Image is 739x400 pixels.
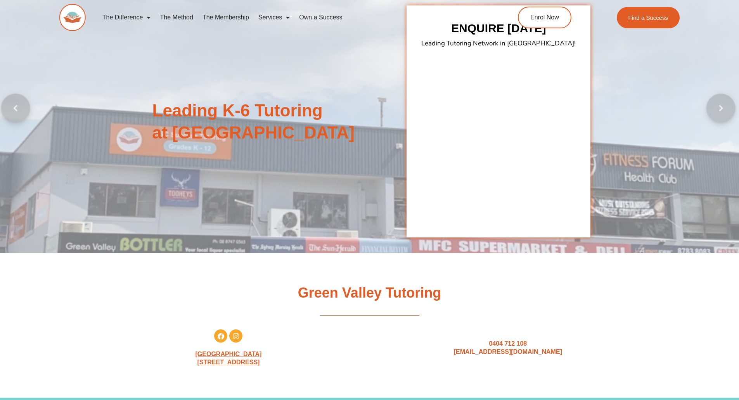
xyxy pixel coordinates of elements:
[254,9,294,26] a: Services
[98,9,483,26] nav: Menu
[155,9,197,26] a: The Method
[152,99,403,144] h2: Leading K-6 Tutoring at [GEOGRAPHIC_DATA]
[489,340,527,347] span: 0404 712 108
[518,7,571,28] a: Enrol Now
[152,284,587,302] h2: Green Valley Tutoring
[198,9,254,26] a: The Membership
[294,9,347,26] a: Own a Success
[431,340,585,356] h2: [EMAIL_ADDRESS][DOMAIN_NAME]
[98,9,156,26] a: The Difference
[617,7,680,28] a: Find a Success
[195,351,261,365] a: [GEOGRAPHIC_DATA][STREET_ADDRESS]
[420,61,577,226] iframe: Form 0
[530,14,559,21] span: Enrol Now
[628,15,668,21] span: Find a Success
